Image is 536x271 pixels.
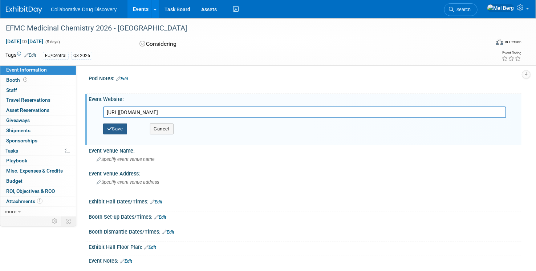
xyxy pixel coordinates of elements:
span: Asset Reservations [6,107,49,113]
td: Tags [5,51,36,60]
span: (5 days) [45,40,60,44]
a: Edit [154,215,166,220]
a: Travel Reservations [0,95,76,105]
span: [DATE] [DATE] [5,38,44,45]
span: Tasks [5,148,18,154]
div: Exhibit Hall Floor Plan: [89,242,521,251]
button: Save [103,124,127,134]
span: ROI, Objectives & ROO [6,188,55,194]
span: Collaborative Drug Discovery [51,7,117,12]
div: Event Notes: [89,255,521,265]
a: Budget [0,176,76,186]
div: Exhibit Hall Dates/Times: [89,196,521,206]
a: Misc. Expenses & Credits [0,166,76,176]
a: Giveaways [0,116,76,125]
div: EU/Central [43,52,69,60]
div: Event Venue Name: [89,145,521,154]
div: Booth Set-up Dates/Times: [89,211,521,221]
span: Search [454,7,471,12]
a: Attachments1 [0,197,76,206]
span: more [5,209,16,214]
div: Pod Notes: [89,73,521,82]
img: Format-Inperson.png [496,39,503,45]
span: Travel Reservations [6,97,50,103]
a: Tasks [0,146,76,156]
button: Cancel [150,124,174,134]
a: Edit [116,76,128,81]
a: Edit [162,230,174,235]
div: Event Venue Address: [89,168,521,177]
a: Sponsorships [0,136,76,146]
span: to [21,39,28,44]
span: Shipments [6,128,31,133]
div: Q3 2026 [71,52,92,60]
div: EFMC Medicinal Chemistry 2026 - [GEOGRAPHIC_DATA] [3,22,478,35]
a: Edit [24,53,36,58]
a: ROI, Objectives & ROO [0,186,76,196]
td: Toggle Event Tabs [61,217,76,226]
span: Booth not reserved yet [22,77,29,82]
div: Considering [137,38,302,50]
td: Personalize Event Tab Strip [49,217,61,226]
div: Event Website: [89,94,521,103]
span: Event Information [6,67,47,73]
span: Playbook [6,158,27,163]
span: Booth [6,77,29,83]
a: Playbook [0,156,76,166]
img: ExhibitDay [6,6,42,13]
a: Asset Reservations [0,105,76,115]
span: Specify event venue address [97,179,159,185]
a: more [0,207,76,217]
a: Booth [0,75,76,85]
a: Shipments [0,126,76,135]
a: Edit [120,259,132,264]
input: Enter URL [103,106,506,118]
div: In-Person [504,39,521,45]
img: Mel Berg [487,4,514,12]
a: Search [444,3,478,16]
span: Misc. Expenses & Credits [6,168,63,174]
div: Event Rating [502,51,521,55]
span: Budget [6,178,23,184]
a: Edit [144,245,156,250]
span: Staff [6,87,17,93]
span: Attachments [6,198,42,204]
span: Specify event venue name [97,157,155,162]
span: Giveaways [6,117,30,123]
div: Booth Dismantle Dates/Times: [89,226,521,236]
a: Edit [150,199,162,205]
span: 1 [37,198,42,204]
a: Staff [0,85,76,95]
span: Sponsorships [6,138,37,143]
div: Event Format [444,38,521,49]
a: Event Information [0,65,76,75]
